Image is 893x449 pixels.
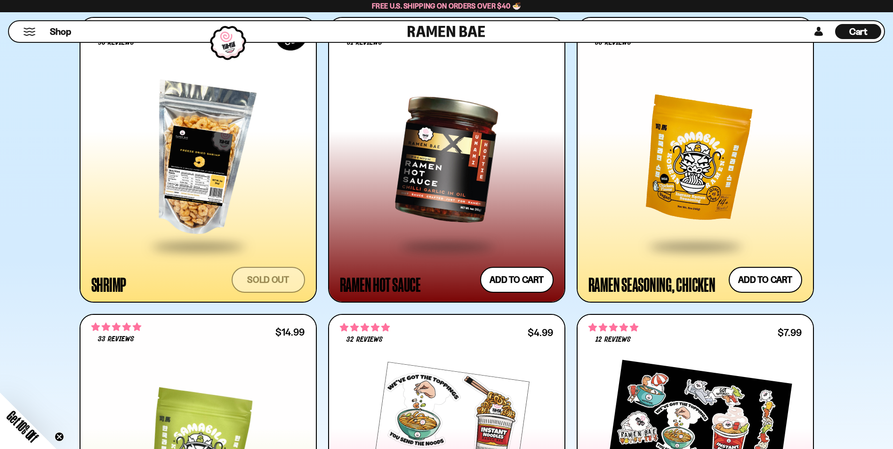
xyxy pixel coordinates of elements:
a: 4.83 stars 58 reviews $14.99 Ramen Seasoning, Chicken Add to cart [577,17,814,303]
div: $14.99 [275,328,305,337]
span: 4.75 stars [340,321,390,334]
a: Cart [835,21,881,42]
a: 4.71 stars 51 reviews $13.99 Ramen Hot Sauce Add to cart [328,17,565,303]
span: Cart [849,26,868,37]
button: Close teaser [55,432,64,441]
button: Add to cart [480,267,554,293]
div: Ramen Seasoning, Chicken [588,276,716,293]
span: Free U.S. Shipping on Orders over $40 🍜 [372,1,521,10]
button: Add to cart [729,267,802,293]
span: 5.00 stars [91,321,141,333]
span: Shop [50,25,71,38]
div: $7.99 [778,328,802,337]
button: Mobile Menu Trigger [23,28,36,36]
div: Ramen Hot Sauce [340,276,421,293]
span: 32 reviews [346,336,382,344]
a: SOLDOUT 4.90 stars 96 reviews Shrimp Sold out [80,17,317,303]
span: Get 10% Off [4,408,41,445]
span: 33 reviews [98,336,134,343]
a: Shop [50,24,71,39]
span: 12 reviews [595,336,630,344]
div: Shrimp [91,276,127,293]
div: $4.99 [528,328,553,337]
span: 5.00 stars [588,321,638,334]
